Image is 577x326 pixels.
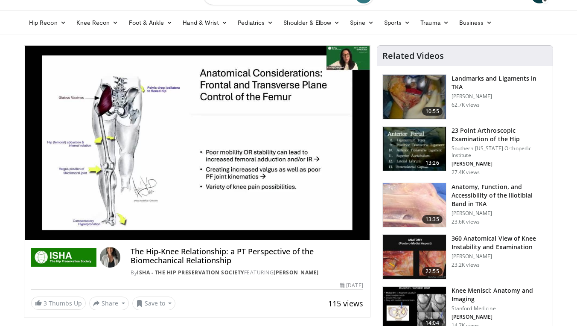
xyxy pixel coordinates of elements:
[328,298,363,309] span: 115 views
[383,127,446,171] img: oa8B-rsjN5HfbTbX4xMDoxOjBrO-I4W8.150x105_q85_crop-smart_upscale.jpg
[452,253,548,260] p: [PERSON_NAME]
[422,267,443,276] span: 22:55
[383,75,446,119] img: 88434a0e-b753-4bdd-ac08-0695542386d5.150x105_q85_crop-smart_upscale.jpg
[24,46,370,240] video-js: Video Player
[71,14,124,31] a: Knee Recon
[345,14,379,31] a: Spine
[382,234,548,279] a: 22:55 360 Anatomical View of Knee Instability and Examination [PERSON_NAME] 23.2K views
[452,286,548,303] h3: Knee Menisci: Anatomy and Imaging
[274,269,319,276] a: [PERSON_NAME]
[383,183,446,227] img: 38616_0000_3.png.150x105_q85_crop-smart_upscale.jpg
[452,183,548,208] h3: Anatomy, Function, and Accessibility of the Iliotibial Band in TKA
[452,210,548,217] p: [PERSON_NAME]
[452,234,548,251] h3: 360 Anatomical View of Knee Instability and Examination
[233,14,278,31] a: Pediatrics
[422,107,443,116] span: 10:55
[415,14,454,31] a: Trauma
[382,51,444,61] h4: Related Videos
[452,169,480,176] p: 27.4K views
[452,145,548,159] p: Southern [US_STATE] Orthopedic Institute
[382,183,548,228] a: 13:35 Anatomy, Function, and Accessibility of the Iliotibial Band in TKA [PERSON_NAME] 23.6K views
[422,215,443,224] span: 13:35
[452,93,548,100] p: [PERSON_NAME]
[124,14,178,31] a: Foot & Ankle
[132,297,176,310] button: Save to
[340,282,363,289] div: [DATE]
[382,126,548,176] a: 13:26 23 Point Arthroscopic Examination of the Hip Southern [US_STATE] Orthopedic Institute [PERS...
[379,14,416,31] a: Sports
[452,305,548,312] p: Stanford Medicine
[382,74,548,119] a: 10:55 Landmarks and Ligaments in TKA [PERSON_NAME] 62.7K views
[89,297,129,310] button: Share
[452,126,548,143] h3: 23 Point Arthroscopic Examination of the Hip
[31,247,96,268] img: ISHA - The Hip Preservation Society
[24,14,71,31] a: Hip Recon
[452,262,480,268] p: 23.2K views
[452,314,548,320] p: [PERSON_NAME]
[131,247,363,265] h4: The Hip-Knee Relationship: a PT Perspective of the Biomechanical Relationship
[178,14,233,31] a: Hand & Wrist
[137,269,244,276] a: ISHA - The Hip Preservation Society
[452,160,548,167] p: [PERSON_NAME]
[131,269,363,277] div: By FEATURING
[452,102,480,108] p: 62.7K views
[452,218,480,225] p: 23.6K views
[422,159,443,167] span: 13:26
[44,299,47,307] span: 3
[31,297,86,310] a: 3 Thumbs Up
[452,74,548,91] h3: Landmarks and Ligaments in TKA
[278,14,345,31] a: Shoulder & Elbow
[100,247,120,268] img: Avatar
[454,14,498,31] a: Business
[383,235,446,279] img: 533d6d4f-9d9f-40bd-bb73-b810ec663725.150x105_q85_crop-smart_upscale.jpg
